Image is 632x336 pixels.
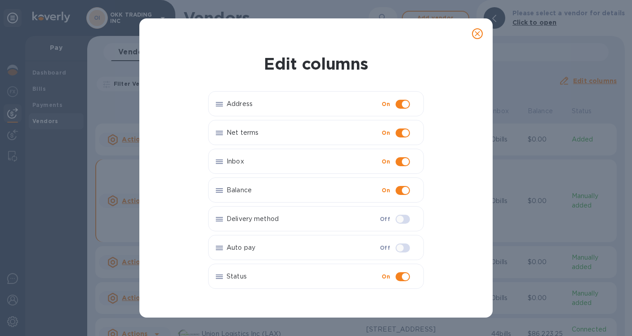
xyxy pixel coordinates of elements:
b: On [382,101,390,107]
b: On [382,129,390,136]
p: Inbox [227,157,378,166]
p: Balance [227,186,378,195]
b: Off [380,216,390,222]
button: close [467,23,488,44]
p: Status [227,272,378,281]
b: On [382,273,390,280]
p: Net terms [227,128,378,137]
p: Delivery method [227,214,376,224]
p: Address [227,99,378,109]
b: On [382,158,390,165]
b: Off [380,244,390,251]
b: On [382,187,390,194]
p: Auto pay [227,243,376,252]
h1: Edit columns [208,54,424,73]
